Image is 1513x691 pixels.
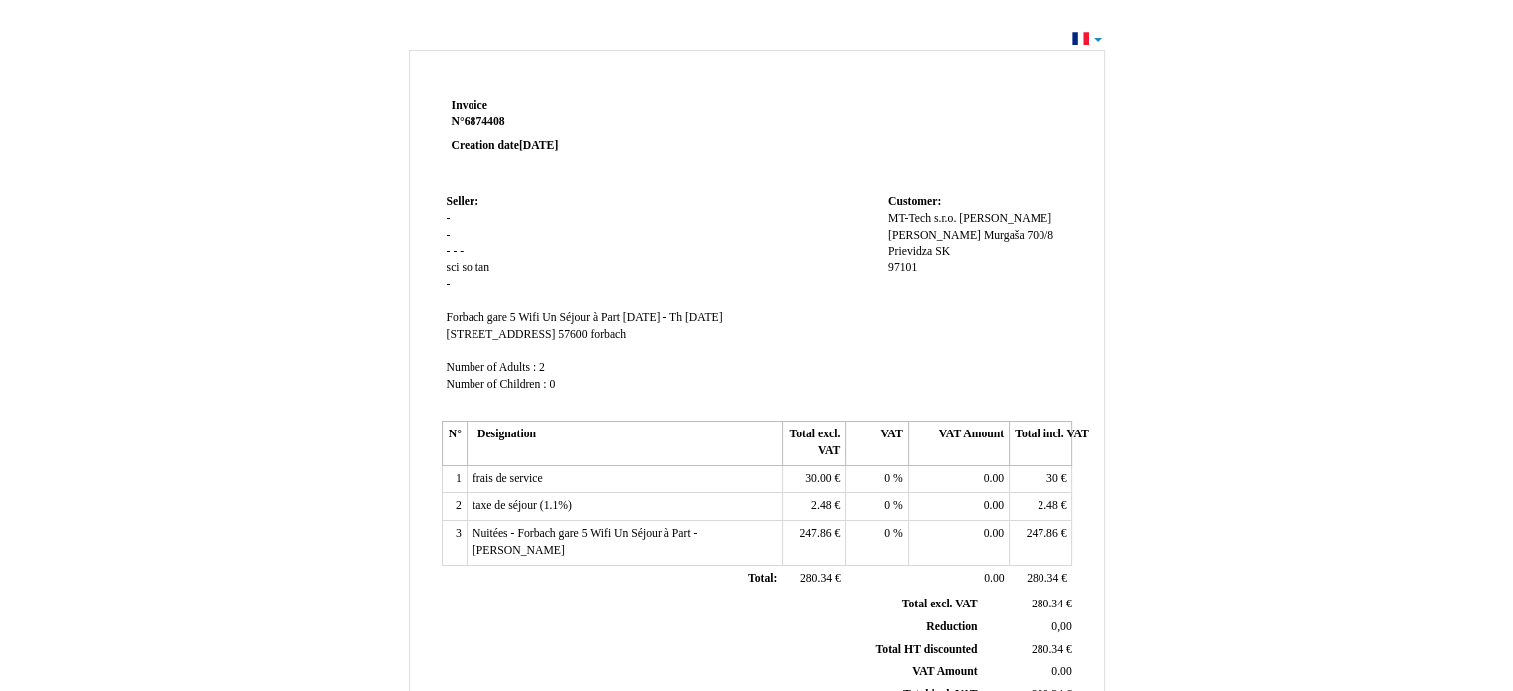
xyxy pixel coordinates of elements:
[442,422,467,465] th: N°
[1027,527,1058,540] span: 247.86
[442,493,467,521] td: 2
[473,527,698,557] span: Nuitées - Forbach gare 5 Wifi Un Séjour à Part - [PERSON_NAME]
[782,565,845,593] td: €
[884,499,890,512] span: 0
[452,114,689,130] strong: N°
[453,245,457,258] span: -
[884,472,890,485] span: 0
[984,472,1004,485] span: 0.00
[447,328,556,341] span: [STREET_ADDRESS]
[981,638,1075,661] td: €
[1010,521,1072,565] td: €
[1051,620,1071,633] span: 0,00
[908,422,1009,465] th: VAT Amount
[1010,493,1072,521] td: €
[1032,643,1063,656] span: 280.34
[782,521,845,565] td: €
[447,245,451,258] span: -
[782,465,845,493] td: €
[1038,499,1057,512] span: 2.48
[447,361,537,374] span: Number of Adults :
[452,99,487,112] span: Invoice
[888,245,932,258] span: Prievidza
[888,195,941,208] span: Customer:
[447,229,451,242] span: -
[590,328,626,341] span: forbach
[1032,598,1063,610] span: 280.34
[846,493,908,521] td: %
[465,115,505,128] span: 6874408
[539,361,545,374] span: 2
[984,572,1004,585] span: 0.00
[1051,665,1071,678] span: 0.00
[549,378,555,391] span: 0
[447,261,490,274] span: sci so tan
[460,245,464,258] span: -
[846,521,908,565] td: %
[782,422,845,465] th: Total excl. VAT
[452,139,559,152] strong: Creation date
[805,472,831,485] span: 30.00
[981,594,1075,615] td: €
[447,311,620,324] span: Forbach gare 5 Wifi Un Séjour à Part
[902,598,978,610] span: Total excl. VAT
[467,422,782,465] th: Designation
[447,195,478,208] span: Seller:
[888,212,956,225] span: MT-Tech s.r.o.
[447,378,547,391] span: Number of Children :
[1010,465,1072,493] td: €
[623,311,723,324] span: [DATE] - Th [DATE]
[442,465,467,493] td: 1
[926,620,977,633] span: Reduction
[748,572,777,585] span: Total:
[473,472,543,485] span: frais de service
[912,665,977,678] span: VAT Amount
[984,527,1004,540] span: 0.00
[1046,472,1058,485] span: 30
[447,278,451,291] span: -
[884,527,890,540] span: 0
[1010,565,1072,593] td: €
[846,465,908,493] td: %
[447,212,451,225] span: -
[935,245,950,258] span: SK
[473,499,572,512] span: taxe de séjour (1.1%)
[811,499,831,512] span: 2.48
[800,572,832,585] span: 280.34
[1010,422,1072,465] th: Total incl. VAT
[984,499,1004,512] span: 0.00
[799,527,831,540] span: 247.86
[846,422,908,465] th: VAT
[888,261,917,274] span: 97101
[875,643,977,656] span: Total HT discounted
[888,229,1053,242] span: [PERSON_NAME] Murgaša 700/8
[519,139,558,152] span: [DATE]
[782,493,845,521] td: €
[1027,572,1058,585] span: 280.34
[558,328,587,341] span: 57600
[442,521,467,565] td: 3
[959,212,1051,225] span: [PERSON_NAME]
